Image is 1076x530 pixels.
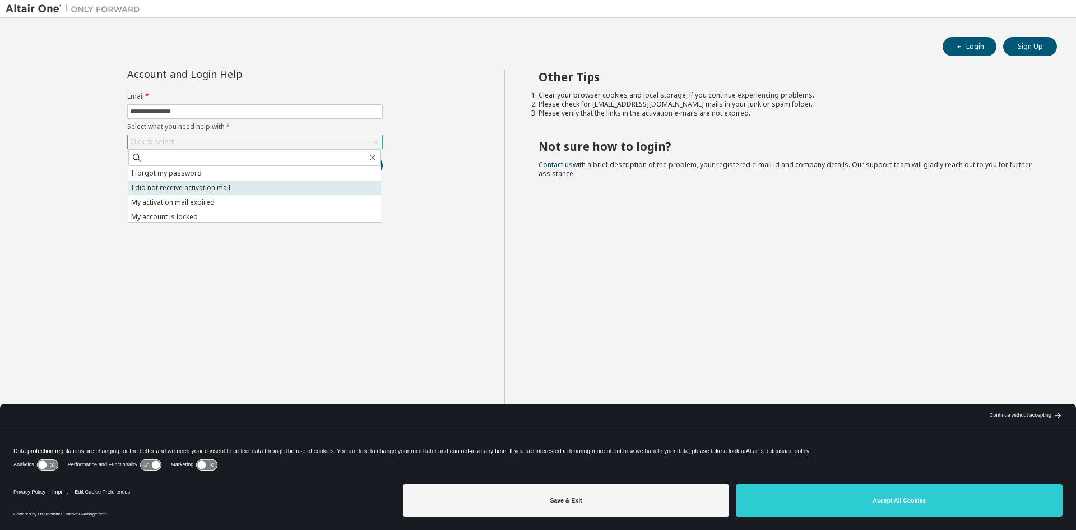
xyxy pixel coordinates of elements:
[539,160,573,169] a: Contact us
[539,109,1037,118] li: Please verify that the links in the activation e-mails are not expired.
[539,70,1037,84] h2: Other Tips
[128,135,382,149] div: Click to select
[130,137,174,146] div: Click to select
[127,92,383,101] label: Email
[6,3,146,15] img: Altair One
[127,70,332,79] div: Account and Login Help
[539,160,1032,178] span: with a brief description of the problem, your registered e-mail id and company details. Our suppo...
[539,139,1037,154] h2: Not sure how to login?
[127,122,383,131] label: Select what you need help with
[539,100,1037,109] li: Please check for [EMAIL_ADDRESS][DOMAIN_NAME] mails in your junk or spam folder.
[539,91,1037,100] li: Clear your browser cookies and local storage, if you continue experiencing problems.
[128,166,381,181] li: I forgot my password
[1003,37,1057,56] button: Sign Up
[943,37,996,56] button: Login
